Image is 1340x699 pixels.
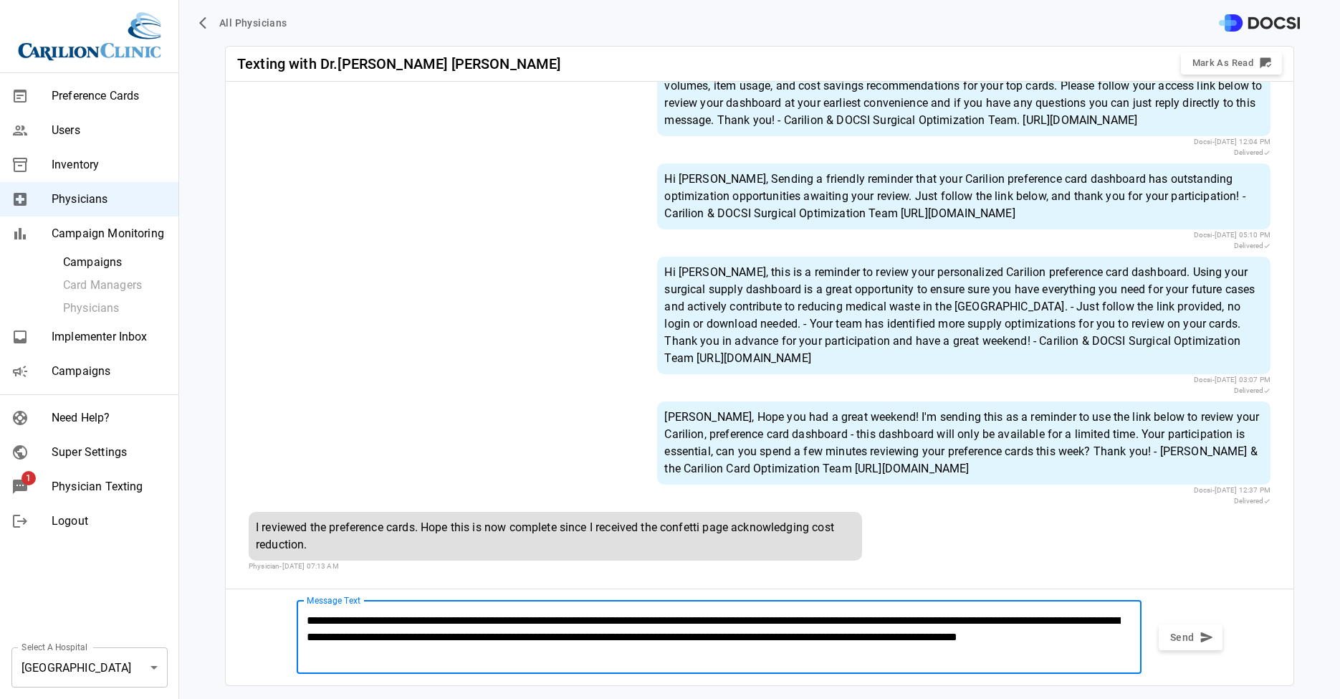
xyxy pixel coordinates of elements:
p: Delivered [1234,147,1263,158]
h6: Texting with Dr. [PERSON_NAME] [PERSON_NAME] [237,52,655,75]
p: Delivered [1234,240,1263,251]
span: Inventory [52,156,167,173]
img: Site Logo [18,11,161,61]
div: Docsi - [DATE] 12:04 PM [657,136,1270,158]
div: Docsi - [DATE] 05:10 PM [657,229,1270,251]
span: Logout [52,513,167,530]
span: Implementer Inbox [52,328,167,346]
div: Physician - [DATE] 07:13 AM [249,561,862,571]
label: Message Text [307,594,360,607]
img: DOCSI Logo [1219,14,1300,32]
div: Hi [PERSON_NAME], Sending a friendly reminder that your Carilion preference card dashboard has ou... [657,163,1270,229]
div: I reviewed the preference cards. Hope this is now complete since I received the confetti page ack... [249,512,862,561]
span: Campaign Monitoring [52,225,167,242]
span: Physician Texting [52,478,167,495]
p: Delivered [1234,495,1263,506]
span: 1 [21,471,36,485]
div: [GEOGRAPHIC_DATA] [11,647,168,688]
span: Campaigns [52,363,167,380]
div: Hi [PERSON_NAME], this is a reminder to review your personalized Carilion preference card dashboa... [657,257,1270,374]
div: [PERSON_NAME], Hope you had a great weekend! I'm sending this as a reminder to use the link below... [657,401,1270,485]
span: Physicians [52,191,167,208]
span: All Physicians [219,14,287,32]
button: Mark as Read [1181,52,1282,75]
span: Super Settings [52,444,167,461]
div: Good Afternoon [PERSON_NAME], the Carilion team is excited to share your preference card dashboar... [657,36,1270,136]
button: Send [1159,624,1223,651]
p: Delivered [1234,385,1263,396]
span: Need Help? [52,409,167,427]
span: Preference Cards [52,87,167,105]
button: All Physicians [196,10,293,37]
span: Users [52,122,167,139]
div: Docsi - [DATE] 03:07 PM [657,374,1270,396]
label: Select A Hospital [21,641,87,653]
span: Campaigns [63,254,167,271]
div: Docsi - [DATE] 12:37 PM [657,485,1270,506]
